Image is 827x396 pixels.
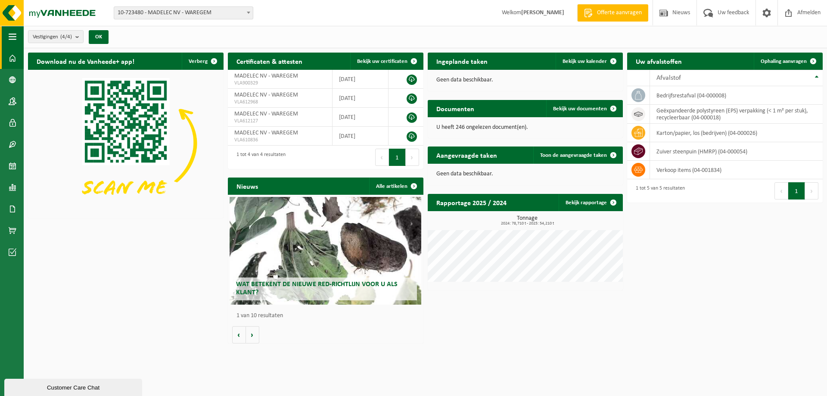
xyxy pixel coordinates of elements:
[182,53,223,70] button: Verberg
[428,147,506,163] h2: Aangevraagde taken
[33,31,72,44] span: Vestigingen
[553,106,607,112] span: Bekijk uw documenten
[650,124,823,142] td: karton/papier, los (bedrijven) (04-000026)
[788,182,805,200] button: 1
[428,100,483,117] h2: Documenten
[114,6,253,19] span: 10-723480 - MADELEC NV - WAREGEM
[428,53,496,69] h2: Ingeplande taken
[369,178,423,195] a: Alle artikelen
[389,149,406,166] button: 1
[631,181,685,200] div: 1 tot 5 van 5 resultaten
[627,53,690,69] h2: Uw afvalstoffen
[234,118,326,125] span: VLA612127
[234,80,326,87] span: VLA900329
[234,99,326,106] span: VLA612968
[761,59,807,64] span: Ophaling aanvragen
[28,53,143,69] h2: Download nu de Vanheede+ app!
[350,53,423,70] a: Bekijk uw certificaten
[774,182,788,200] button: Previous
[595,9,644,17] span: Offerte aanvragen
[436,171,615,177] p: Geen data beschikbaar.
[234,92,298,98] span: MADELEC NV - WAREGEM
[559,194,622,211] a: Bekijk rapportage
[230,197,421,305] a: Wat betekent de nieuwe RED-richtlijn voor u als klant?
[540,153,607,158] span: Toon de aangevraagde taken
[234,111,298,117] span: MADELEC NV - WAREGEM
[234,137,326,143] span: VLA610836
[428,194,515,211] h2: Rapportage 2025 / 2024
[28,70,224,216] img: Download de VHEPlus App
[432,215,623,226] h3: Tonnage
[436,125,615,131] p: U heeft 246 ongelezen document(en).
[4,377,144,396] iframe: chat widget
[60,34,72,40] count: (4/4)
[754,53,822,70] a: Ophaling aanvragen
[232,326,246,343] button: Vorige
[577,4,648,22] a: Offerte aanvragen
[533,147,622,164] a: Toon de aangevraagde taken
[234,73,298,79] span: MADELEC NV - WAREGEM
[650,161,823,179] td: verkoop items (04-001834)
[357,59,407,64] span: Bekijk uw certificaten
[228,53,311,69] h2: Certificaten & attesten
[805,182,818,200] button: Next
[333,127,389,146] td: [DATE]
[656,75,681,81] span: Afvalstof
[375,149,389,166] button: Previous
[546,100,622,117] a: Bekijk uw documenten
[234,130,298,136] span: MADELEC NV - WAREGEM
[556,53,622,70] a: Bekijk uw kalender
[236,313,419,319] p: 1 van 10 resultaten
[650,105,823,124] td: geëxpandeerde polystyreen (EPS) verpakking (< 1 m² per stuk), recycleerbaar (04-000018)
[333,108,389,127] td: [DATE]
[189,59,208,64] span: Verberg
[89,30,109,44] button: OK
[246,326,259,343] button: Volgende
[28,30,84,43] button: Vestigingen(4/4)
[650,86,823,105] td: bedrijfsrestafval (04-000008)
[236,281,398,296] span: Wat betekent de nieuwe RED-richtlijn voor u als klant?
[232,148,286,167] div: 1 tot 4 van 4 resultaten
[333,70,389,89] td: [DATE]
[228,178,267,194] h2: Nieuws
[563,59,607,64] span: Bekijk uw kalender
[650,142,823,161] td: zuiver steenpuin (HMRP) (04-000054)
[114,7,253,19] span: 10-723480 - MADELEC NV - WAREGEM
[521,9,564,16] strong: [PERSON_NAME]
[432,221,623,226] span: 2024: 78,710 t - 2025: 54,210 t
[333,89,389,108] td: [DATE]
[406,149,419,166] button: Next
[436,77,615,83] p: Geen data beschikbaar.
